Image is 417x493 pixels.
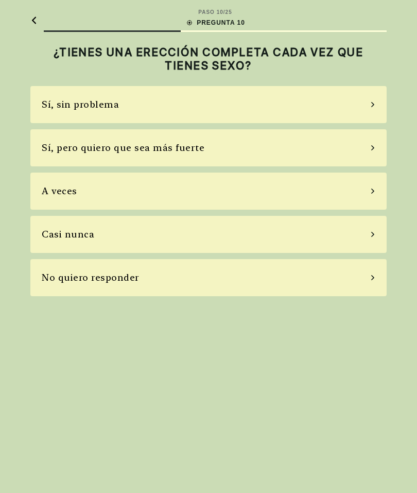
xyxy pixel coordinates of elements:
div: A veces [42,184,77,198]
div: Casi nunca [42,227,94,241]
div: PREGUNTA 10 [185,18,245,27]
div: Sí, sin problema [42,97,119,111]
h2: ¿TIENES UNA ERECCIÓN COMPLETA CADA VEZ QUE TIENES SEXO? [30,45,387,73]
div: No quiero responder [42,270,140,284]
div: PASO 10 / 25 [198,8,232,16]
div: Sí, pero quiero que sea más fuerte [42,141,204,155]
